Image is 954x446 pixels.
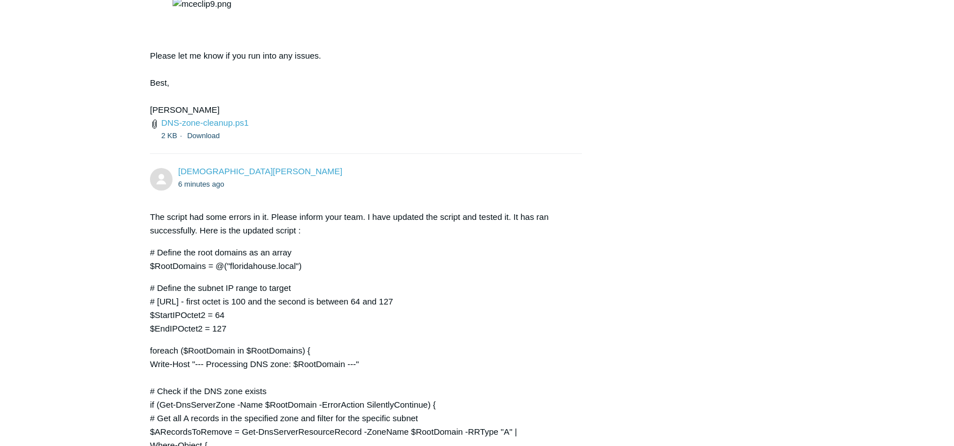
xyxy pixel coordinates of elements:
[150,281,571,335] p: # Define the subnet IP range to target # [URL] - first octet is 100 and the second is between 64 ...
[150,210,571,237] p: The script had some errors in it. Please inform your team. I have updated the script and tested i...
[178,166,342,176] a: [DEMOGRAPHIC_DATA][PERSON_NAME]
[150,246,571,273] p: # Define the root domains as an array $RootDomains = @("floridahouse.local")
[161,118,249,127] a: DNS-zone-cleanup.ps1
[187,131,220,140] a: Download
[178,166,342,176] span: Christos Kusmich
[161,131,185,140] span: 2 KB
[178,180,224,188] time: 08/28/2025, 12:49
